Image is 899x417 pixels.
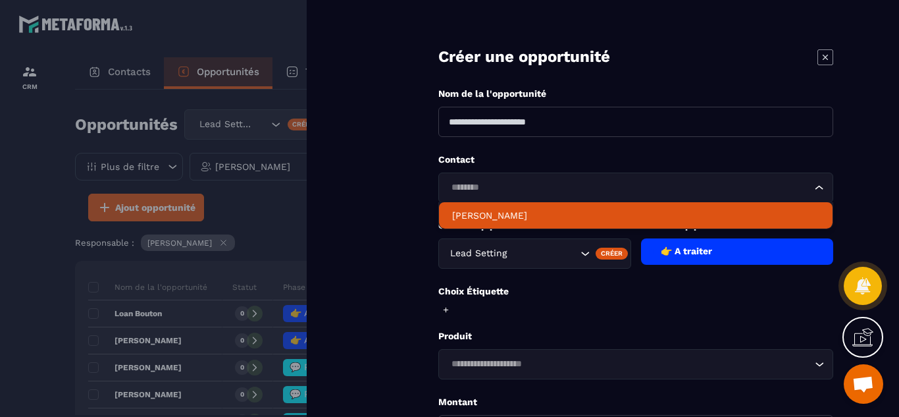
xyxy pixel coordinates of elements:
p: Choix Étiquette [438,285,833,298]
div: Créer [596,248,628,260]
p: Contact [438,153,833,166]
p: Choix du pipeline [438,219,631,232]
p: Produit [438,330,833,343]
input: Search for option [509,246,577,261]
div: Ouvrir le chat [844,364,883,404]
input: Search for option [447,357,811,372]
div: Search for option [438,173,833,203]
p: Alexandra Descause [452,209,819,222]
p: Montant [438,396,833,408]
p: Nom de la l'opportunité [438,88,833,100]
div: Search for option [438,349,833,379]
span: Lead Setting [447,246,509,261]
input: Search for option [447,181,811,195]
div: Search for option [438,238,631,269]
p: Créer une opportunité [438,46,610,68]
